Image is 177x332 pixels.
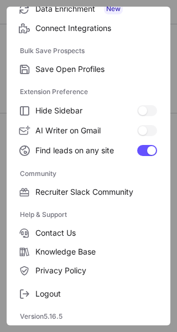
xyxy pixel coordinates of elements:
label: Recruiter Slack Community [7,183,170,201]
label: Extension Preference [20,83,157,101]
span: Hide Sidebar [35,106,137,116]
label: Save Open Profiles [7,60,170,79]
span: Knowledge Base [35,247,157,257]
label: Contact Us [7,224,170,242]
div: Version 5.16.5 [7,308,170,325]
span: Recruiter Slack Community [35,187,157,197]
span: Find leads on any site [35,146,137,155]
label: Connect Integrations [7,19,170,38]
span: Save Open Profiles [35,64,157,74]
label: Find leads on any site [7,141,170,160]
label: Privacy Policy [7,261,170,280]
span: Privacy Policy [35,266,157,276]
label: Community [20,165,157,183]
label: AI Writer on Gmail [7,121,170,141]
label: Bulk Save Prospects [20,42,157,60]
span: New [104,3,123,14]
label: Help & Support [20,206,157,224]
span: Logout [35,289,157,299]
span: Connect Integrations [35,23,157,33]
label: Hide Sidebar [7,101,170,121]
span: Data Enrichment [35,3,157,14]
label: Logout [7,284,170,303]
label: Knowledge Base [7,242,170,261]
span: AI Writer on Gmail [35,126,137,136]
span: Contact Us [35,228,157,238]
